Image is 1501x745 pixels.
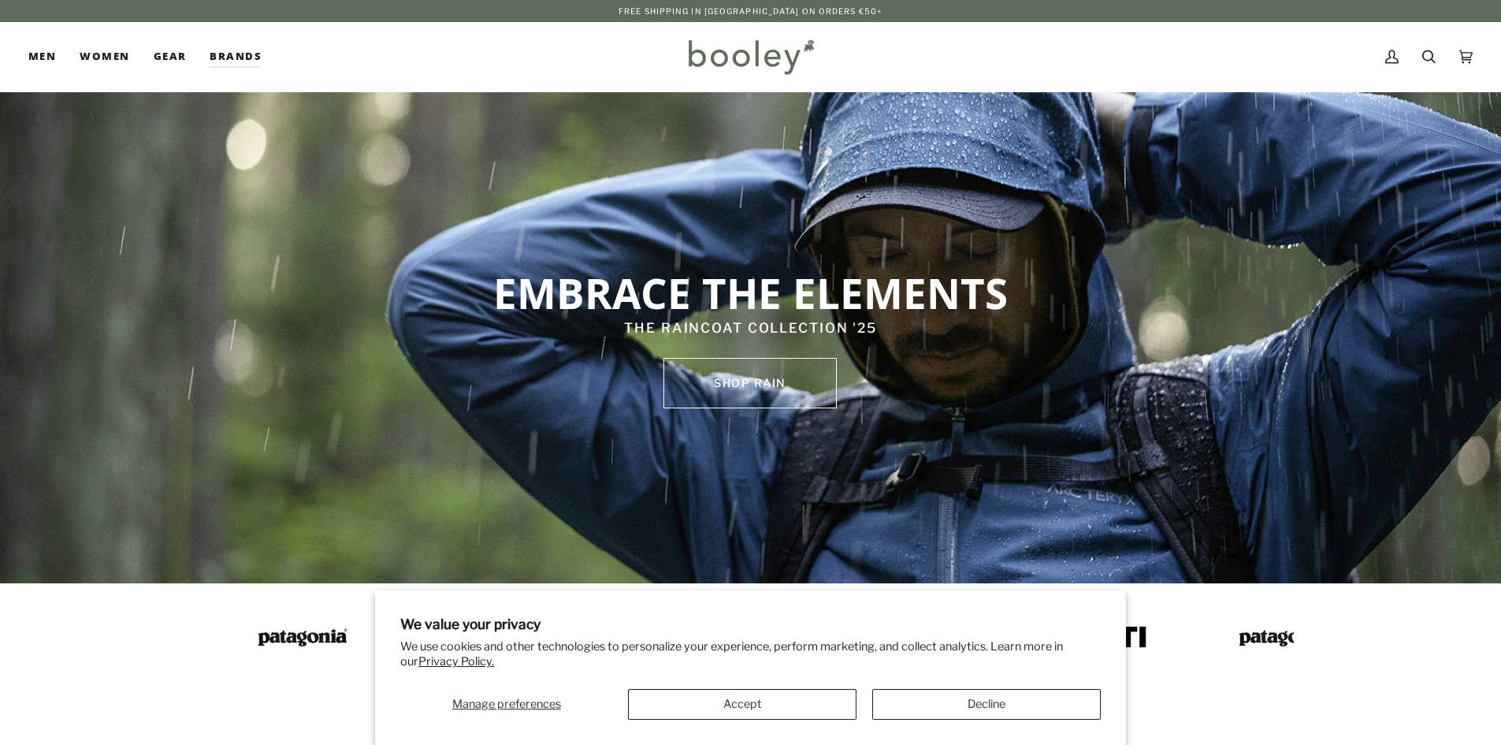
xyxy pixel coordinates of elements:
span: Manage preferences [452,697,561,711]
p: THE RAINCOAT COLLECTION '25 [298,318,1203,339]
button: Manage preferences [400,689,612,720]
a: Privacy Policy. [418,654,494,669]
p: Free Shipping in [GEOGRAPHIC_DATA] on Orders €50+ [619,5,882,17]
img: Booley [682,34,819,80]
span: Women [80,49,129,65]
span: Men [28,49,56,65]
button: Accept [628,689,856,720]
span: Gear [154,49,187,65]
p: EMBRACE THE ELEMENTS [298,266,1203,318]
button: Decline [872,689,1101,720]
a: Men [28,22,68,91]
a: Gear [142,22,199,91]
h2: We value your privacy [400,616,1101,632]
span: Brands [210,49,262,65]
a: SHOP rain [663,358,837,408]
a: Brands [198,22,273,91]
a: Women [68,22,141,91]
p: We use cookies and other technologies to personalize your experience, perform marketing, and coll... [400,639,1101,669]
